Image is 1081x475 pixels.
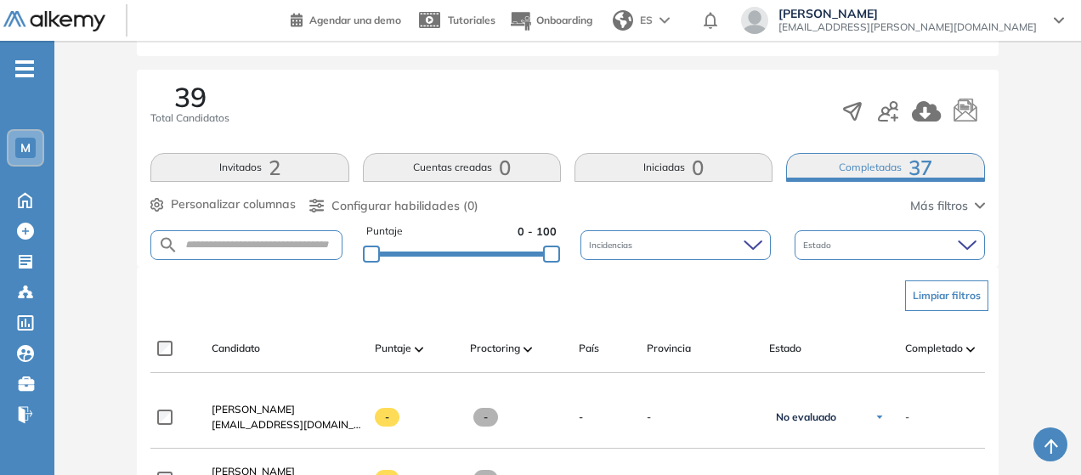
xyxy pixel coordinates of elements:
[309,197,478,215] button: Configurar habilidades (0)
[769,341,801,356] span: Estado
[15,67,34,71] i: -
[524,347,532,352] img: [missing "en.ARROW_ALT" translation]
[905,410,909,425] span: -
[640,13,653,28] span: ES
[579,341,599,356] span: País
[786,153,984,182] button: Completadas37
[158,235,178,256] img: SEARCH_ALT
[579,410,583,425] span: -
[580,230,771,260] div: Incidencias
[509,3,592,39] button: Onboarding
[363,153,561,182] button: Cuentas creadas0
[589,239,636,252] span: Incidencias
[212,341,260,356] span: Candidato
[375,408,399,427] span: -
[212,417,361,433] span: [EMAIL_ADDRESS][DOMAIN_NAME]
[375,341,411,356] span: Puntaje
[171,195,296,213] span: Personalizar columnas
[174,83,207,110] span: 39
[659,17,670,24] img: arrow
[150,153,348,182] button: Invitados2
[291,8,401,29] a: Agendar una demo
[778,20,1037,34] span: [EMAIL_ADDRESS][PERSON_NAME][DOMAIN_NAME]
[518,223,557,240] span: 0 - 100
[470,341,520,356] span: Proctoring
[647,341,691,356] span: Provincia
[613,10,633,31] img: world
[795,230,985,260] div: Estado
[150,195,296,213] button: Personalizar columnas
[331,197,478,215] span: Configurar habilidades (0)
[966,347,975,352] img: [missing "en.ARROW_ALT" translation]
[574,153,773,182] button: Iniciadas0
[874,412,885,422] img: Ícono de flecha
[448,14,495,26] span: Tutoriales
[150,110,229,126] span: Total Candidatos
[803,239,835,252] span: Estado
[415,347,423,352] img: [missing "en.ARROW_ALT" translation]
[473,408,498,427] span: -
[20,141,31,155] span: M
[905,280,988,311] button: Limpiar filtros
[536,14,592,26] span: Onboarding
[905,341,963,356] span: Completado
[778,7,1037,20] span: [PERSON_NAME]
[910,197,985,215] button: Más filtros
[366,223,403,240] span: Puntaje
[3,11,105,32] img: Logo
[647,410,756,425] span: -
[776,410,836,424] span: No evaluado
[212,402,361,417] a: [PERSON_NAME]
[212,403,295,416] span: [PERSON_NAME]
[309,14,401,26] span: Agendar una demo
[910,197,968,215] span: Más filtros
